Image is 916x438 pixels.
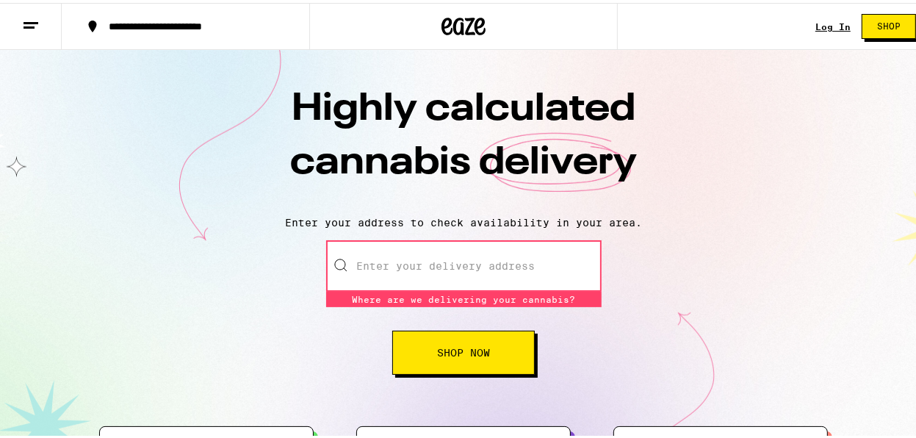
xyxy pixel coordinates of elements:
span: Shop [877,19,901,28]
div: Where are we delivering your cannabis? [326,289,602,304]
span: Shop Now [437,345,490,355]
p: Enter your address to check availability in your area. [15,214,912,226]
input: Enter your delivery address [326,237,602,289]
h1: Highly calculated cannabis delivery [206,80,721,202]
span: Hi. Need any help? [9,10,106,22]
a: Log In [815,19,851,29]
button: Shop Now [392,328,535,372]
button: Shop [862,11,916,36]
